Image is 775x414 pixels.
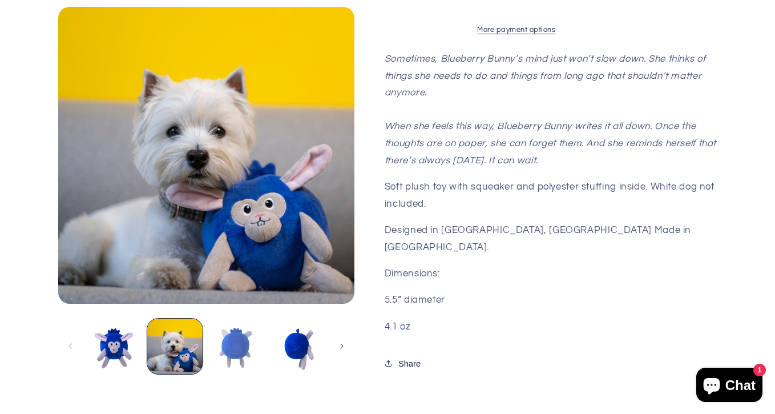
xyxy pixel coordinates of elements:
inbox-online-store-chat: Shopify online store chat [693,368,766,405]
p: Soft plush toy with squeaker and polyester stuffing inside. White dog not included. [385,179,717,212]
a: More payment options [385,25,648,36]
p: Designed in [GEOGRAPHIC_DATA], [GEOGRAPHIC_DATA] Made in [GEOGRAPHIC_DATA]. [385,222,717,256]
button: Load image 1 in gallery view [86,318,142,373]
p: Dimensions: [385,266,717,283]
p: 5.5” diameter [385,292,717,309]
button: Load image 4 in gallery view [270,318,325,373]
button: Load image 2 in gallery view [147,318,203,373]
p: 4.1 oz [385,318,717,335]
button: Load image 3 in gallery view [209,318,264,373]
button: Share [385,350,424,376]
button: Slide left [58,333,83,359]
button: Slide right [329,333,354,359]
span: Sometimes, Blueberry Bunny’s mind just won’t slow down. She thinks of things she needs to do and ... [385,54,716,166]
media-gallery: Gallery Viewer [58,6,355,376]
